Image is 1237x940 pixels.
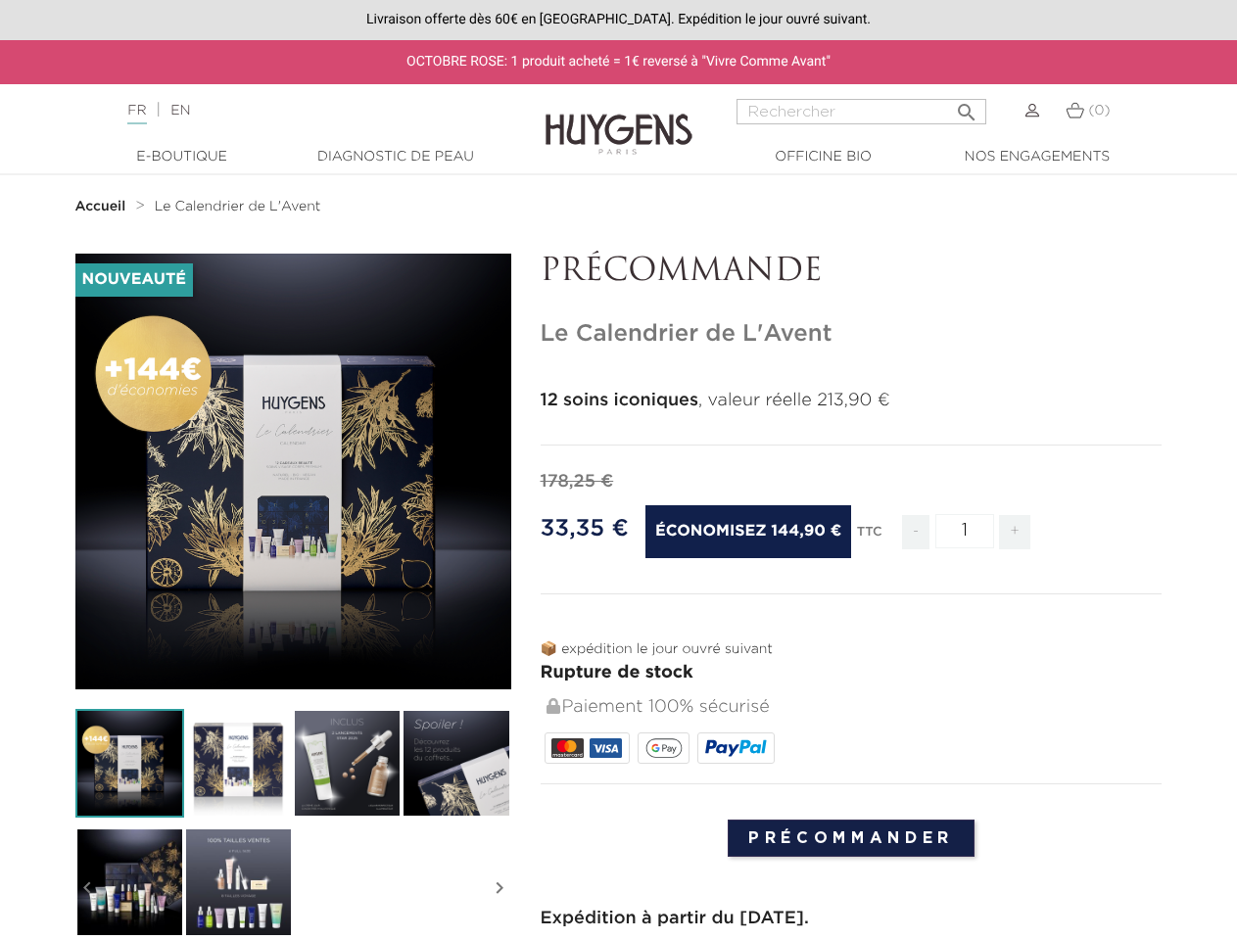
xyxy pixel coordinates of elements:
a: Nos engagements [939,147,1135,167]
li: Nouveauté [75,263,193,297]
i:  [488,839,511,937]
strong: Expédition à partir du [DATE]. [541,910,809,927]
span: Rupture de stock [541,664,693,681]
p: , valeur réelle 213,90 € [541,388,1163,414]
a: EN [170,104,190,117]
a: Diagnostic de peau [298,147,494,167]
a: Accueil [75,199,130,214]
input: Rechercher [737,99,986,124]
button:  [949,93,984,119]
a: E-Boutique [84,147,280,167]
a: Officine Bio [726,147,922,167]
span: Économisez 144,90 € [645,505,851,558]
span: Le Calendrier de L'Avent [155,200,321,213]
div: TTC [857,511,882,564]
div: Paiement 100% sécurisé [545,686,1163,728]
input: Quantité [935,514,994,548]
img: Paiement 100% sécurisé [547,698,560,714]
strong: Accueil [75,200,126,213]
img: Le Calendrier de L'Avent [75,709,184,818]
img: google_pay [645,738,683,758]
p: PRÉCOMMANDE [541,254,1163,291]
img: VISA [590,738,622,758]
img: MASTERCARD [551,738,584,758]
i:  [75,839,99,937]
span: 178,25 € [541,473,614,491]
a: Le Calendrier de L'Avent [155,199,321,214]
a: FR [127,104,146,124]
h1: Le Calendrier de L'Avent [541,320,1163,349]
div: | [118,99,500,122]
span: + [999,515,1030,549]
img: Huygens [546,82,692,158]
span: (0) [1089,104,1111,117]
span: - [902,515,929,549]
strong: 12 soins iconiques [541,392,698,409]
span: 33,35 € [541,517,629,540]
i:  [955,95,978,118]
p: 📦 expédition le jour ouvré suivant [541,639,1163,660]
input: Précommander [728,820,975,857]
